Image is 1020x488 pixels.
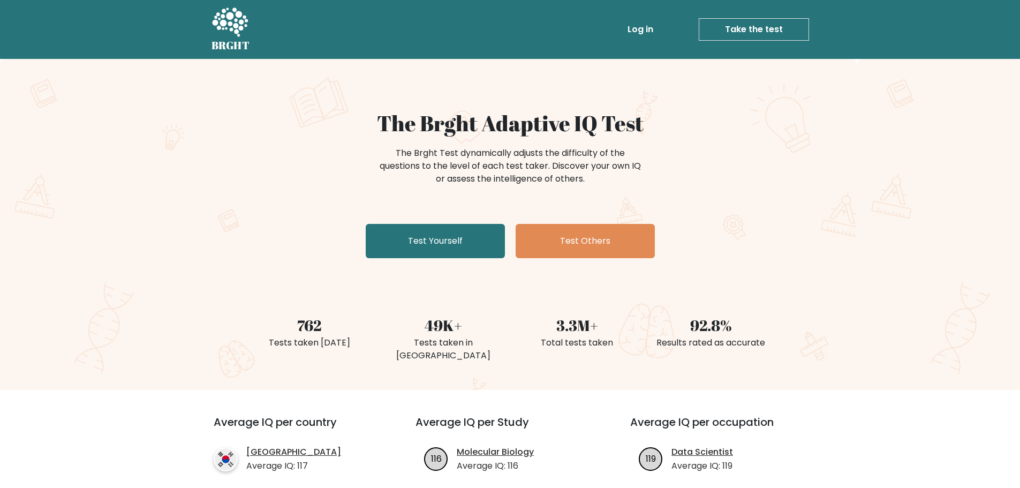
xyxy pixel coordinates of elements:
[517,336,638,349] div: Total tests taken
[431,452,442,464] text: 116
[249,336,370,349] div: Tests taken [DATE]
[651,314,772,336] div: 92.8%
[376,147,644,185] div: The Brght Test dynamically adjusts the difficulty of the questions to the level of each test take...
[214,447,238,471] img: country
[214,416,377,441] h3: Average IQ per country
[457,460,534,472] p: Average IQ: 116
[211,4,250,55] a: BRGHT
[517,314,638,336] div: 3.3M+
[651,336,772,349] div: Results rated as accurate
[671,446,733,459] a: Data Scientist
[383,336,504,362] div: Tests taken in [GEOGRAPHIC_DATA]
[366,224,505,258] a: Test Yourself
[211,39,250,52] h5: BRGHT
[249,314,370,336] div: 762
[623,19,658,40] a: Log in
[457,446,534,459] a: Molecular Biology
[699,18,809,41] a: Take the test
[671,460,733,472] p: Average IQ: 119
[646,452,656,464] text: 119
[516,224,655,258] a: Test Others
[383,314,504,336] div: 49K+
[246,460,341,472] p: Average IQ: 117
[415,416,605,441] h3: Average IQ per Study
[249,110,772,136] h1: The Brght Adaptive IQ Test
[630,416,819,441] h3: Average IQ per occupation
[246,446,341,459] a: [GEOGRAPHIC_DATA]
